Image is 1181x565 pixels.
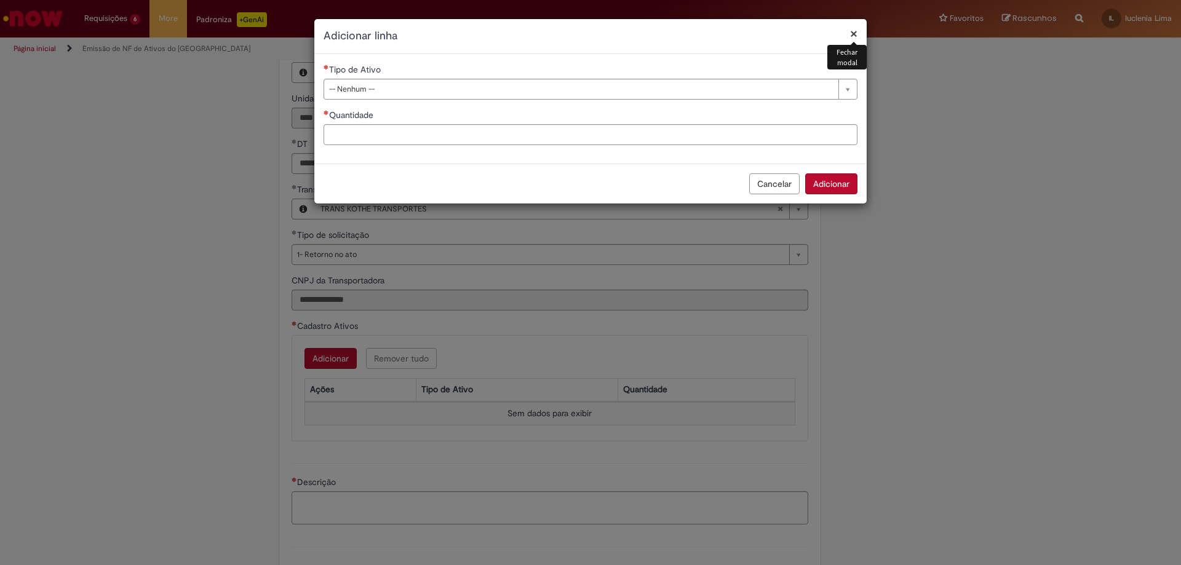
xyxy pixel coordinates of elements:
[805,173,857,194] button: Adicionar
[324,65,329,69] span: Necessários
[827,45,867,69] div: Fechar modal
[329,64,383,75] span: Tipo de Ativo
[324,110,329,115] span: Necessários
[850,27,857,40] button: Fechar modal
[324,28,857,44] h2: Adicionar linha
[329,109,376,121] span: Quantidade
[324,124,857,145] input: Quantidade
[749,173,800,194] button: Cancelar
[329,79,832,99] span: -- Nenhum --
